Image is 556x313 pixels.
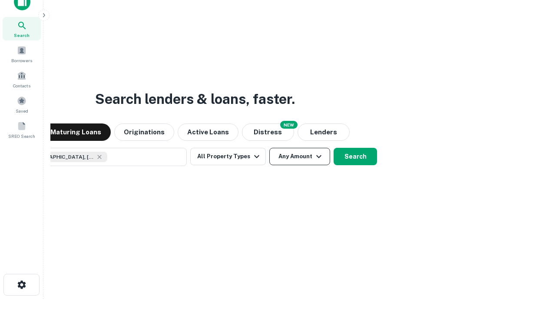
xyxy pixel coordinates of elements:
[13,148,187,166] button: [GEOGRAPHIC_DATA], [GEOGRAPHIC_DATA], [GEOGRAPHIC_DATA]
[3,17,41,40] a: Search
[95,89,295,110] h3: Search lenders & loans, faster.
[3,67,41,91] a: Contacts
[3,93,41,116] a: Saved
[280,121,298,129] div: NEW
[13,82,30,89] span: Contacts
[14,32,30,39] span: Search
[11,57,32,64] span: Borrowers
[3,118,41,141] a: SREO Search
[114,123,174,141] button: Originations
[242,123,294,141] button: Search distressed loans with lien and other non-mortgage details.
[41,123,111,141] button: Maturing Loans
[16,107,28,114] span: Saved
[29,153,94,161] span: [GEOGRAPHIC_DATA], [GEOGRAPHIC_DATA], [GEOGRAPHIC_DATA]
[190,148,266,165] button: All Property Types
[3,42,41,66] a: Borrowers
[269,148,330,165] button: Any Amount
[8,133,35,140] span: SREO Search
[334,148,377,165] button: Search
[513,243,556,285] iframe: Chat Widget
[178,123,238,141] button: Active Loans
[298,123,350,141] button: Lenders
